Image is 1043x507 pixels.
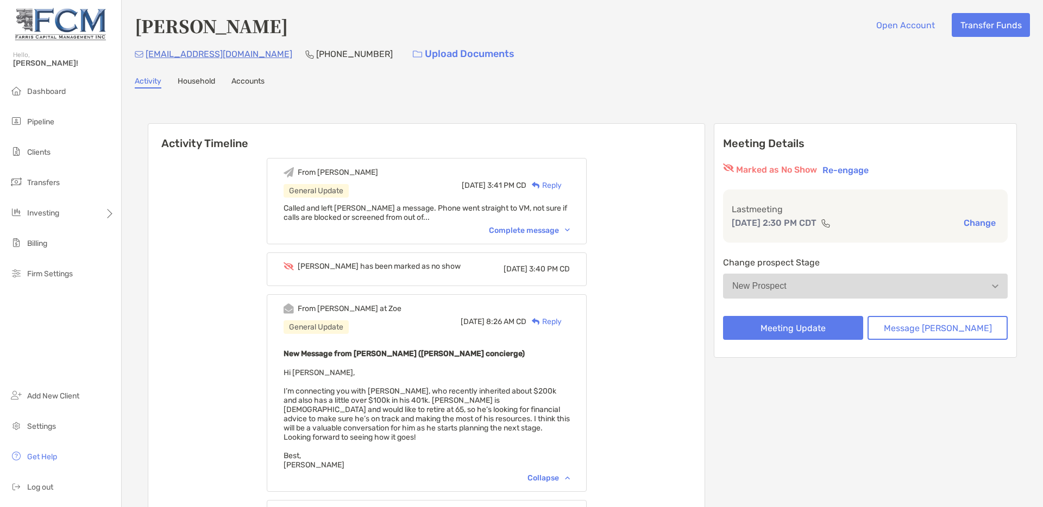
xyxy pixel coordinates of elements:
[732,281,787,291] div: New Prospect
[27,239,47,248] span: Billing
[723,163,734,172] img: red eyr
[284,320,349,334] div: General Update
[298,168,378,177] div: From [PERSON_NAME]
[298,262,461,271] div: [PERSON_NAME] has been marked as no show
[992,284,998,288] img: Open dropdown arrow
[819,163,872,176] button: Re-engage
[10,206,23,219] img: investing icon
[146,47,292,61] p: [EMAIL_ADDRESS][DOMAIN_NAME]
[504,264,527,274] span: [DATE]
[27,178,60,187] span: Transfers
[284,368,570,470] span: Hi [PERSON_NAME], I’m connecting you with [PERSON_NAME], who recently inherited about $200k and a...
[284,349,525,358] b: New Message from [PERSON_NAME] ([PERSON_NAME] concierge)
[178,77,215,88] a: Household
[565,229,570,232] img: Chevron icon
[10,267,23,280] img: firm-settings icon
[732,216,816,230] p: [DATE] 2:30 PM CDT
[462,181,486,190] span: [DATE]
[10,480,23,493] img: logout icon
[413,50,422,58] img: button icon
[952,13,1030,37] button: Transfer Funds
[316,47,393,61] p: [PHONE_NUMBER]
[284,184,349,198] div: General Update
[532,318,540,325] img: Reply icon
[489,226,570,235] div: Complete message
[732,202,999,216] p: Last meeting
[868,316,1008,340] button: Message [PERSON_NAME]
[27,269,73,278] span: Firm Settings
[10,84,23,97] img: dashboard icon
[10,419,23,432] img: settings icon
[27,391,79,401] span: Add New Client
[527,473,570,483] div: Collapse
[487,181,526,190] span: 3:41 PM CD
[284,303,294,314] img: Event icon
[148,124,705,150] h6: Activity Timeline
[135,13,288,38] h4: [PERSON_NAME]
[284,262,294,270] img: Event icon
[298,304,401,313] div: From [PERSON_NAME] at Zoe
[486,317,526,326] span: 8:26 AM CD
[13,4,108,43] img: Zoe Logo
[565,476,570,479] img: Chevron icon
[868,13,943,37] button: Open Account
[284,167,294,178] img: Event icon
[723,274,1008,299] button: New Prospect
[27,208,59,218] span: Investing
[27,452,57,461] span: Get Help
[960,217,999,229] button: Change
[821,219,831,227] img: communication type
[461,317,485,326] span: [DATE]
[723,316,863,340] button: Meeting Update
[10,389,23,402] img: add_new_client icon
[305,50,314,59] img: Phone Icon
[13,59,115,68] span: [PERSON_NAME]!
[10,115,23,128] img: pipeline icon
[27,148,51,157] span: Clients
[723,256,1008,269] p: Change prospect Stage
[27,87,66,96] span: Dashboard
[27,483,53,492] span: Log out
[406,42,521,66] a: Upload Documents
[526,316,562,327] div: Reply
[723,137,1008,150] p: Meeting Details
[10,175,23,188] img: transfers icon
[135,51,143,58] img: Email Icon
[231,77,265,88] a: Accounts
[135,77,161,88] a: Activity
[736,163,817,176] p: Marked as No Show
[532,182,540,189] img: Reply icon
[27,117,54,126] span: Pipeline
[10,236,23,249] img: billing icon
[526,180,562,191] div: Reply
[27,422,56,431] span: Settings
[284,204,567,222] span: Called and left [PERSON_NAME] a message. Phone went straight to VM, not sure if calls are blocked...
[10,145,23,158] img: clients icon
[529,264,570,274] span: 3:40 PM CD
[10,449,23,462] img: get-help icon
